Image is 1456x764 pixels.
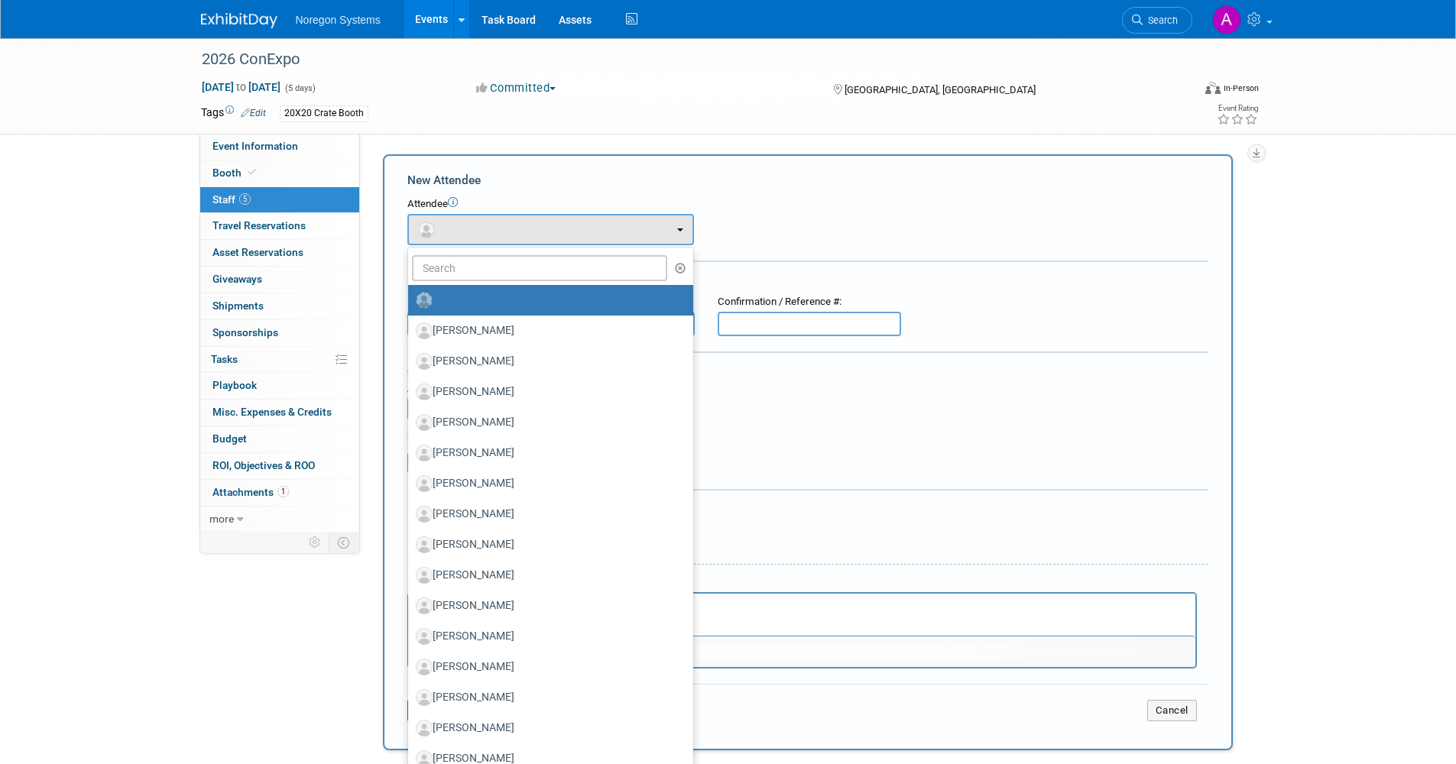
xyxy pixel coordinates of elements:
[416,720,433,736] img: Associate-Profile-5.png
[200,400,359,426] a: Misc. Expenses & Credits
[416,594,678,618] label: [PERSON_NAME]
[416,292,433,309] img: Unassigned-User-Icon.png
[201,13,277,28] img: ExhibitDay
[407,172,1208,189] div: New Attendee
[211,353,238,365] span: Tasks
[416,506,433,523] img: Associate-Profile-5.png
[212,326,278,338] span: Sponsorships
[416,384,433,400] img: Associate-Profile-5.png
[409,594,1195,636] iframe: Rich Text Area
[200,240,359,266] a: Asset Reservations
[416,567,433,584] img: Associate-Profile-5.png
[328,533,359,552] td: Toggle Event Tabs
[200,453,359,479] a: ROI, Objectives & ROO
[416,533,678,557] label: [PERSON_NAME]
[416,471,678,496] label: [PERSON_NAME]
[416,655,678,679] label: [PERSON_NAME]
[416,353,433,370] img: Associate-Profile-5.png
[200,293,359,319] a: Shipments
[416,349,678,374] label: [PERSON_NAME]
[200,213,359,239] a: Travel Reservations
[296,14,381,26] span: Noregon Systems
[416,445,433,461] img: Associate-Profile-5.png
[212,459,315,471] span: ROI, Objectives & ROO
[200,507,359,533] a: more
[1102,79,1260,102] div: Event Format
[280,105,368,121] div: 20X20 Crate Booth
[241,108,266,118] a: Edit
[196,46,1169,73] div: 2026 ConExpo
[212,167,259,179] span: Booth
[239,193,251,205] span: 5
[718,295,901,309] div: Confirmation / Reference #:
[407,575,1197,590] div: Notes
[200,480,359,506] a: Attachments1
[416,319,678,343] label: [PERSON_NAME]
[845,84,1036,95] span: [GEOGRAPHIC_DATA], [GEOGRAPHIC_DATA]
[416,563,678,588] label: [PERSON_NAME]
[200,373,359,399] a: Playbook
[416,659,433,675] img: Associate-Profile-5.png
[1223,83,1259,94] div: In-Person
[416,414,433,431] img: Associate-Profile-5.png
[248,168,256,176] i: Booth reservation complete
[284,83,316,93] span: (5 days)
[407,197,1208,212] div: Attendee
[471,80,562,96] button: Committed
[212,246,303,258] span: Asset Reservations
[416,502,678,526] label: [PERSON_NAME]
[209,513,234,525] span: more
[200,347,359,373] a: Tasks
[416,536,433,553] img: Associate-Profile-5.png
[277,486,289,497] span: 1
[416,624,678,649] label: [PERSON_NAME]
[212,193,251,206] span: Staff
[212,299,264,312] span: Shipments
[1122,7,1192,34] a: Search
[1147,700,1197,721] button: Cancel
[200,134,359,160] a: Event Information
[412,255,668,281] input: Search
[416,380,678,404] label: [PERSON_NAME]
[200,320,359,346] a: Sponsorships
[201,80,281,94] span: [DATE] [DATE]
[416,441,678,465] label: [PERSON_NAME]
[416,322,433,339] img: Associate-Profile-5.png
[416,475,433,492] img: Associate-Profile-5.png
[416,716,678,740] label: [PERSON_NAME]
[200,187,359,213] a: Staff5
[416,597,433,614] img: Associate-Profile-5.png
[407,500,1208,516] div: Misc. Attachments & Notes
[1143,15,1178,26] span: Search
[407,364,1208,379] div: Cost:
[212,379,257,391] span: Playbook
[200,267,359,293] a: Giveaways
[201,105,266,122] td: Tags
[407,272,1208,287] div: Registration / Ticket Info (optional)
[212,273,262,285] span: Giveaways
[212,219,306,231] span: Travel Reservations
[234,81,248,93] span: to
[200,426,359,452] a: Budget
[1205,82,1221,94] img: Format-Inperson.png
[416,685,678,710] label: [PERSON_NAME]
[1212,5,1241,34] img: Ali Connell
[212,432,247,445] span: Budget
[212,486,289,498] span: Attachments
[212,140,298,152] span: Event Information
[212,406,332,418] span: Misc. Expenses & Credits
[302,533,329,552] td: Personalize Event Tab Strip
[200,160,359,186] a: Booth
[416,689,433,706] img: Associate-Profile-5.png
[416,410,678,435] label: [PERSON_NAME]
[1217,105,1258,112] div: Event Rating
[416,628,433,645] img: Associate-Profile-5.png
